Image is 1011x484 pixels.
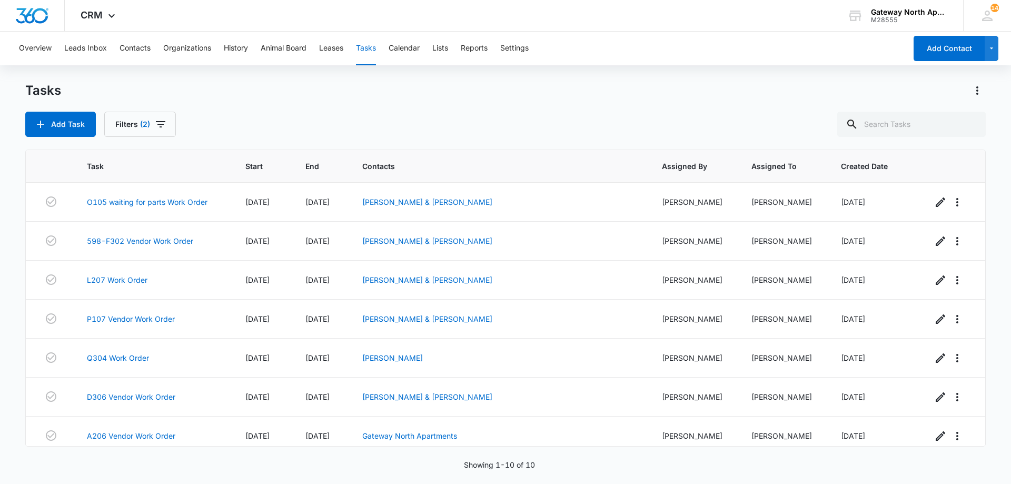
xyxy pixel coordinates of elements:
span: [DATE] [305,197,330,206]
div: [PERSON_NAME] [662,235,726,246]
span: [DATE] [841,236,865,245]
button: Reports [461,32,488,65]
div: account name [871,8,948,16]
a: Q304 Work Order [87,352,149,363]
span: [DATE] [305,431,330,440]
span: [DATE] [841,314,865,323]
span: Created Date [841,161,891,172]
span: [DATE] [305,275,330,284]
span: [DATE] [245,392,270,401]
span: [DATE] [245,197,270,206]
span: [DATE] [305,236,330,245]
span: [DATE] [841,197,865,206]
span: [DATE] [305,353,330,362]
span: [DATE] [305,314,330,323]
button: Actions [969,82,986,99]
span: Assigned To [751,161,800,172]
a: A206 Vendor Work Order [87,430,175,441]
span: Task [87,161,205,172]
span: [DATE] [245,431,270,440]
span: Start [245,161,265,172]
span: [DATE] [245,353,270,362]
span: [DATE] [841,275,865,284]
p: Showing 1-10 of 10 [464,459,535,470]
a: [PERSON_NAME] & [PERSON_NAME] [362,275,492,284]
a: [PERSON_NAME] & [PERSON_NAME] [362,392,492,401]
div: [PERSON_NAME] [751,430,816,441]
button: Filters(2) [104,112,176,137]
button: Settings [500,32,529,65]
div: [PERSON_NAME] [662,313,726,324]
span: End [305,161,321,172]
span: [DATE] [245,314,270,323]
span: [DATE] [245,236,270,245]
div: notifications count [990,4,999,12]
span: Assigned By [662,161,711,172]
div: [PERSON_NAME] [751,274,816,285]
span: [DATE] [841,431,865,440]
div: [PERSON_NAME] [751,196,816,208]
a: [PERSON_NAME] [362,353,423,362]
button: Overview [19,32,52,65]
button: Tasks [356,32,376,65]
button: Add Contact [914,36,985,61]
button: Leads Inbox [64,32,107,65]
div: [PERSON_NAME] [662,430,726,441]
button: Animal Board [261,32,306,65]
button: Add Task [25,112,96,137]
a: [PERSON_NAME] & [PERSON_NAME] [362,314,492,323]
div: [PERSON_NAME] [662,391,726,402]
a: P107 Vendor Work Order [87,313,175,324]
h1: Tasks [25,83,61,98]
span: [DATE] [841,353,865,362]
div: [PERSON_NAME] [751,352,816,363]
span: [DATE] [245,275,270,284]
a: 598-F302 Vendor Work Order [87,235,193,246]
div: [PERSON_NAME] [662,274,726,285]
div: [PERSON_NAME] [751,391,816,402]
span: [DATE] [305,392,330,401]
span: (2) [140,121,150,128]
button: Organizations [163,32,211,65]
button: Lists [432,32,448,65]
div: account id [871,16,948,24]
button: Leases [319,32,343,65]
button: Calendar [389,32,420,65]
a: [PERSON_NAME] & [PERSON_NAME] [362,236,492,245]
a: D306 Vendor Work Order [87,391,175,402]
a: [PERSON_NAME] & [PERSON_NAME] [362,197,492,206]
a: Gateway North Apartments [362,431,457,440]
span: CRM [81,9,103,21]
input: Search Tasks [837,112,986,137]
button: Contacts [120,32,151,65]
div: [PERSON_NAME] [751,313,816,324]
div: [PERSON_NAME] [662,196,726,208]
a: L207 Work Order [87,274,147,285]
div: [PERSON_NAME] [662,352,726,363]
span: 14 [990,4,999,12]
span: Contacts [362,161,622,172]
a: O105 waiting for parts Work Order [87,196,207,208]
button: History [224,32,248,65]
div: [PERSON_NAME] [751,235,816,246]
span: [DATE] [841,392,865,401]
